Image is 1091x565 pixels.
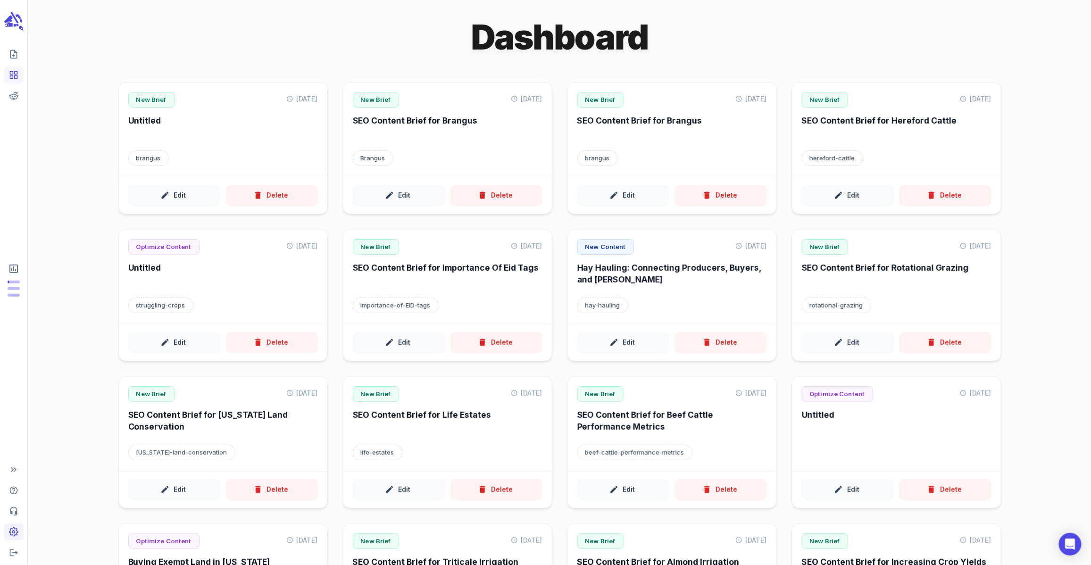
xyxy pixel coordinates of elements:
h6: SEO Content Brief for [US_STATE] Land Conservation [128,409,318,435]
p: New Brief [577,92,624,108]
h6: Untitled [802,409,991,435]
p: New Brief [353,386,399,402]
p: [DATE] [960,239,991,253]
span: Contact Support [4,503,24,520]
h6: SEO Content Brief for Brangus [577,115,767,141]
p: [DATE] [286,386,317,400]
button: Edit [128,479,220,500]
button: Delete [450,185,542,206]
p: Target keyword: Brangus [353,150,393,166]
p: New Brief [353,239,399,255]
p: [DATE] [286,239,317,253]
h6: Untitled [128,115,318,141]
p: Target keyword: importance-of-EID-tags [353,298,439,314]
p: New Brief [128,92,175,108]
button: Edit [802,185,894,206]
span: Create new content [4,46,24,63]
h6: SEO Content Brief for Life Estates [353,409,542,435]
p: Optimize Content [802,386,873,402]
p: [DATE] [511,92,542,106]
p: New Brief [353,533,399,549]
p: Target keyword: struggling-crops [128,298,193,314]
button: Delete [450,332,542,353]
button: Delete [675,332,767,353]
p: Target keyword: hay-hauling [577,298,628,314]
p: [DATE] [511,386,542,400]
p: New Brief [802,239,848,255]
p: New Content [577,239,634,255]
span: Help Center [4,482,24,499]
span: Logout [4,544,24,561]
button: Edit [128,332,220,353]
button: Edit [128,185,220,206]
button: Edit [802,332,894,353]
button: Delete [675,479,767,500]
p: Target keyword: hereford-cattle [802,150,863,166]
p: Target keyword: brangus [128,150,169,166]
span: View your content dashboard [4,66,24,83]
p: [DATE] [511,533,542,547]
div: Open Intercom Messenger [1059,533,1082,556]
button: Delete [226,185,318,206]
p: Target keyword: texas-land-conservation [128,445,235,461]
p: [DATE] [511,239,542,253]
p: New Brief [802,533,848,549]
p: [DATE] [735,386,766,400]
button: Delete [899,185,991,206]
button: Delete [899,332,991,353]
button: Delete [675,185,767,206]
p: [DATE] [960,533,991,547]
p: Target keyword: beef-cattle-performance-metrics [577,445,692,461]
button: Edit [353,185,445,206]
span: View your Reddit Intelligence add-on dashboard [4,87,24,104]
p: Target keyword: brangus [577,150,618,166]
h6: SEO Content Brief for Rotational Grazing [802,262,991,288]
h1: Dashboard [471,15,648,59]
h6: SEO Content Brief for Importance Of Eid Tags [353,262,542,288]
span: Adjust your account settings [4,523,24,540]
span: Expand Sidebar [4,461,24,478]
button: Edit [353,332,445,353]
button: Edit [802,479,894,500]
p: [DATE] [960,386,991,400]
p: New Brief [577,533,624,549]
h6: Hay Hauling: Connecting Producers, Buyers, and [PERSON_NAME] [577,262,767,288]
p: New Brief [353,92,399,108]
p: [DATE] [735,239,766,253]
p: Target keyword: life-estates [353,445,402,461]
button: Delete [226,332,318,353]
p: [DATE] [735,533,766,547]
p: [DATE] [286,533,317,547]
button: Delete [899,479,991,500]
span: View Subscription & Usage [4,259,24,278]
span: Input Tokens: 8,130 of 4,800,000 monthly tokens used. These limits are based on the last model yo... [8,294,20,297]
p: New Brief [577,386,624,402]
h6: SEO Content Brief for Beef Cattle Performance Metrics [577,409,767,435]
p: New Brief [802,92,848,108]
button: Delete [450,479,542,500]
button: Edit [577,185,669,206]
button: Edit [577,479,669,500]
p: New Brief [128,386,175,402]
p: [DATE] [735,92,766,106]
button: Edit [353,479,445,500]
h6: SEO Content Brief for Brangus [353,115,542,141]
h6: Untitled [128,262,318,288]
p: Target keyword: rotational-grazing [802,298,871,314]
p: Optimize Content [128,533,200,549]
span: Output Tokens: 1,784 of 600,000 monthly tokens used. These limits are based on the last model you... [8,287,20,290]
button: Delete [226,479,318,500]
h6: SEO Content Brief for Hereford Cattle [802,115,991,141]
button: Edit [577,332,669,353]
p: [DATE] [960,92,991,106]
p: [DATE] [286,92,317,106]
p: Optimize Content [128,239,200,255]
span: Posts: 3 of 25 monthly posts used [8,281,20,283]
